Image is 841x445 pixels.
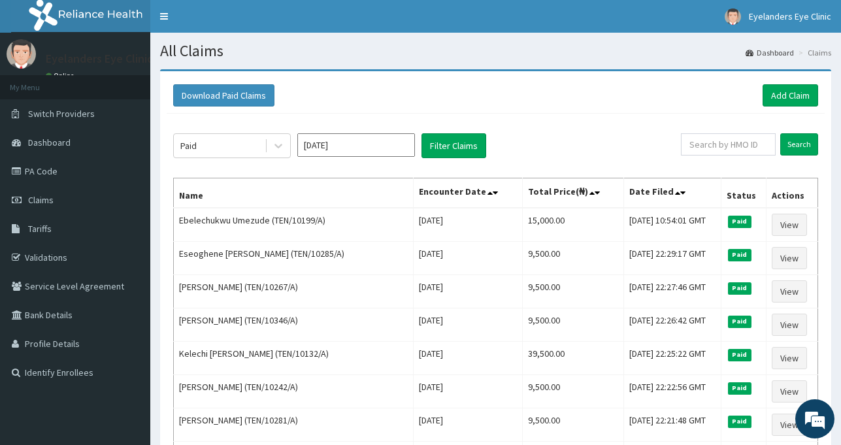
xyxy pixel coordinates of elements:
a: View [772,380,807,403]
td: [DATE] 22:25:22 GMT [623,342,721,375]
span: Paid [728,316,751,327]
td: Kelechi [PERSON_NAME] (TEN/10132/A) [174,342,414,375]
span: Paid [728,349,751,361]
td: 9,500.00 [523,275,624,308]
span: Dashboard [28,137,71,148]
td: [DATE] [414,375,523,408]
p: Eyelanders Eye Clinic [46,53,153,65]
th: Date Filed [623,178,721,208]
span: Paid [728,282,751,294]
td: [DATE] [414,408,523,442]
span: Claims [28,194,54,206]
button: Filter Claims [421,133,486,158]
span: Paid [728,382,751,394]
th: Total Price(₦) [523,178,624,208]
th: Encounter Date [414,178,523,208]
a: View [772,280,807,303]
textarea: Type your message and hit 'Enter' [7,302,249,348]
td: 9,500.00 [523,408,624,442]
td: 15,000.00 [523,208,624,242]
td: [DATE] 22:22:56 GMT [623,375,721,408]
a: View [772,247,807,269]
td: [DATE] 22:21:48 GMT [623,408,721,442]
a: View [772,214,807,236]
td: Eseoghene [PERSON_NAME] (TEN/10285/A) [174,242,414,275]
th: Status [721,178,766,208]
td: 9,500.00 [523,308,624,342]
td: 9,500.00 [523,375,624,408]
td: 9,500.00 [523,242,624,275]
span: Paid [728,216,751,227]
td: Ebelechukwu Umezude (TEN/10199/A) [174,208,414,242]
a: View [772,347,807,369]
a: Dashboard [746,47,794,58]
td: [DATE] 10:54:01 GMT [623,208,721,242]
span: Tariffs [28,223,52,235]
button: Download Paid Claims [173,84,274,107]
span: We're online! [76,137,180,269]
div: Paid [180,139,197,152]
img: User Image [725,8,741,25]
a: View [772,414,807,436]
td: [PERSON_NAME] (TEN/10281/A) [174,408,414,442]
td: [DATE] [414,342,523,375]
td: [DATE] [414,208,523,242]
a: View [772,314,807,336]
span: Paid [728,416,751,427]
img: d_794563401_company_1708531726252_794563401 [24,65,53,98]
td: [DATE] 22:27:46 GMT [623,275,721,308]
td: [DATE] 22:26:42 GMT [623,308,721,342]
span: Switch Providers [28,108,95,120]
th: Name [174,178,414,208]
div: Minimize live chat window [214,7,246,38]
h1: All Claims [160,42,831,59]
td: [DATE] [414,308,523,342]
td: [PERSON_NAME] (TEN/10267/A) [174,275,414,308]
th: Actions [766,178,817,208]
a: Online [46,71,77,80]
li: Claims [795,47,831,58]
input: Select Month and Year [297,133,415,157]
td: [PERSON_NAME] (TEN/10346/A) [174,308,414,342]
span: Paid [728,249,751,261]
td: [PERSON_NAME] (TEN/10242/A) [174,375,414,408]
input: Search by HMO ID [681,133,776,156]
td: [DATE] [414,242,523,275]
input: Search [780,133,818,156]
td: 39,500.00 [523,342,624,375]
span: Eyelanders Eye Clinic [749,10,831,22]
img: User Image [7,39,36,69]
div: Chat with us now [68,73,220,90]
td: [DATE] 22:29:17 GMT [623,242,721,275]
a: Add Claim [763,84,818,107]
td: [DATE] [414,275,523,308]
